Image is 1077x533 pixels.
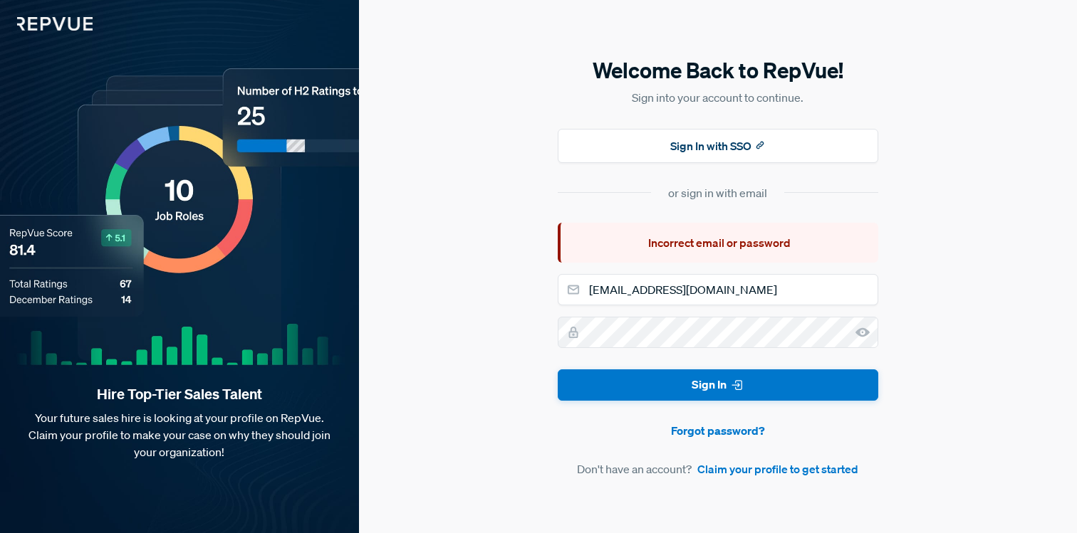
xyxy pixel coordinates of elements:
strong: Hire Top-Tier Sales Talent [23,385,336,403]
p: Sign into your account to continue. [558,89,878,106]
button: Sign In with SSO [558,129,878,163]
article: Don't have an account? [558,460,878,477]
input: Email address [558,274,878,305]
div: or sign in with email [668,184,767,201]
a: Forgot password? [558,422,878,439]
button: Sign In [558,369,878,401]
div: Incorrect email or password [558,223,878,263]
h5: Welcome Back to RepVue! [558,56,878,85]
p: Your future sales hire is looking at your profile on RepVue. Claim your profile to make your case... [23,409,336,460]
a: Claim your profile to get started [697,460,858,477]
